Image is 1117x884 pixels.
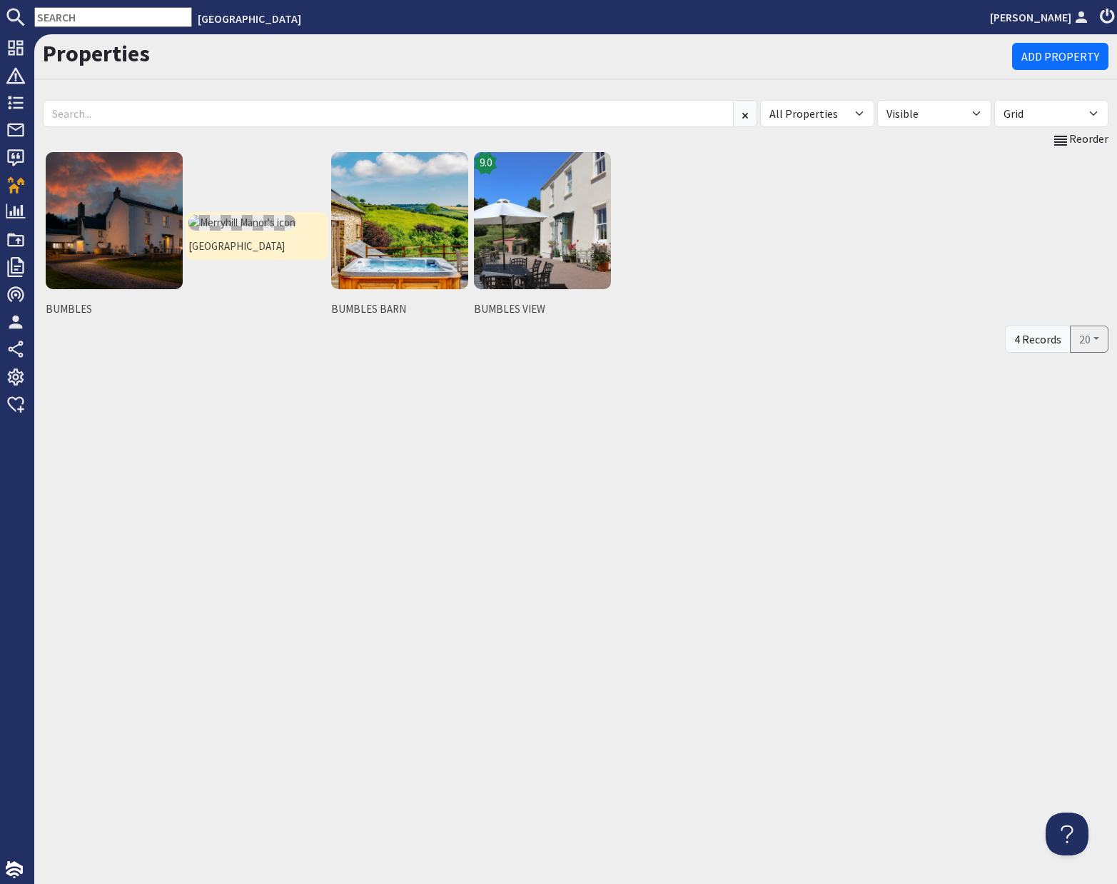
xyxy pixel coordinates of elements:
img: Merryhill Manor's icon [188,215,295,231]
input: Search... [43,100,734,127]
iframe: Toggle Customer Support [1046,813,1088,855]
button: 20 [1070,326,1108,353]
span: BUMBLES [46,301,183,318]
img: BUMBLES's icon [46,152,183,289]
span: 9.0 [480,155,492,171]
span: [GEOGRAPHIC_DATA] [188,238,325,255]
div: 4 Records [1005,326,1071,353]
a: Add Property [1012,43,1108,70]
a: Reorder [1052,130,1108,149]
img: BUMBLES VIEW's icon [474,152,611,289]
a: BUMBLES's iconBUMBLES [43,149,186,323]
a: [PERSON_NAME] [990,9,1091,26]
a: Properties [43,39,150,68]
a: Merryhill Manor's icon[GEOGRAPHIC_DATA] [186,212,328,260]
img: staytech_i_w-64f4e8e9ee0a9c174fd5317b4b171b261742d2d393467e5bdba4413f4f884c10.svg [6,861,23,878]
span: BUMBLES BARN [331,301,468,318]
a: [GEOGRAPHIC_DATA] [198,11,301,26]
span: BUMBLES VIEW [474,301,611,318]
img: BUMBLES BARN's icon [331,152,468,289]
input: SEARCH [34,7,192,27]
a: BUMBLES BARN's iconBUMBLES BARN [328,149,471,323]
a: BUMBLES VIEW's icon9.0BUMBLES VIEW [471,149,614,323]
